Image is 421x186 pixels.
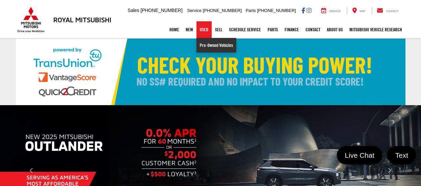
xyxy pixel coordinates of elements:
[257,8,296,13] span: [PHONE_NUMBER]
[347,7,370,14] a: Map
[359,10,365,13] span: Map
[196,38,236,53] a: Pre-Owned Vehicles
[281,21,302,38] a: Finance
[316,7,346,14] a: Service
[302,8,305,13] a: Facebook: Click to visit our Facebook page
[53,16,111,23] h3: Royal Mitsubishi
[387,146,416,164] a: Text
[302,21,323,38] a: Contact
[372,7,404,14] a: Contact
[337,146,382,164] a: Live Chat
[323,21,346,38] a: About Us
[196,21,212,38] a: Used
[127,8,139,13] span: Sales
[346,21,405,38] a: Mitsubishi Vehicle Research
[341,151,378,160] span: Live Chat
[392,151,411,160] span: Text
[212,21,226,38] a: Sell
[140,8,182,13] span: [PHONE_NUMBER]
[203,8,242,13] span: [PHONE_NUMBER]
[329,10,341,13] span: Service
[264,21,281,38] a: Parts: Opens in a new tab
[226,21,264,38] a: Schedule Service: Opens in a new tab
[187,8,201,13] span: Service
[16,39,405,105] img: Check Your Buying Power
[307,8,312,13] a: Instagram: Click to visit our Instagram page
[166,21,182,38] a: Home
[386,10,398,13] span: Contact
[16,7,46,33] img: Mitsubishi
[246,8,256,13] span: Parts
[182,21,196,38] a: New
